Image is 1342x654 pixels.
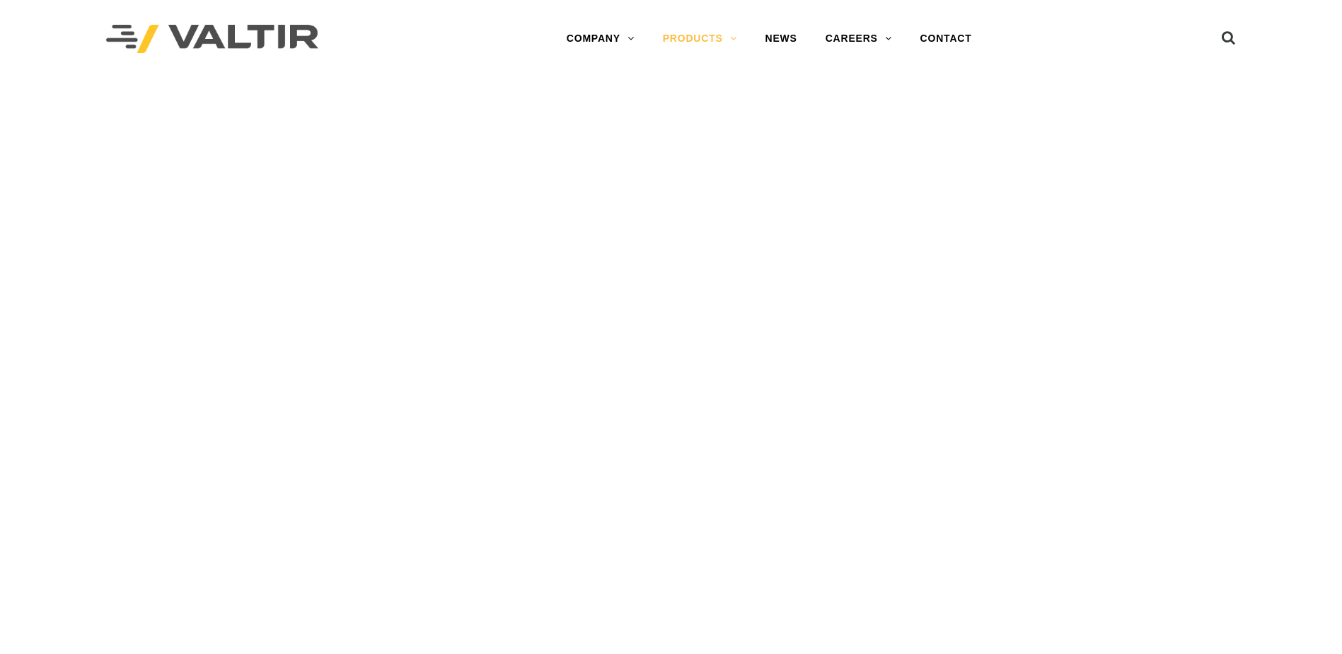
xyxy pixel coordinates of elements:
img: Valtir [106,25,318,54]
a: CAREERS [811,25,906,53]
a: COMPANY [553,25,649,53]
a: NEWS [751,25,811,53]
a: CONTACT [906,25,986,53]
a: PRODUCTS [649,25,751,53]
